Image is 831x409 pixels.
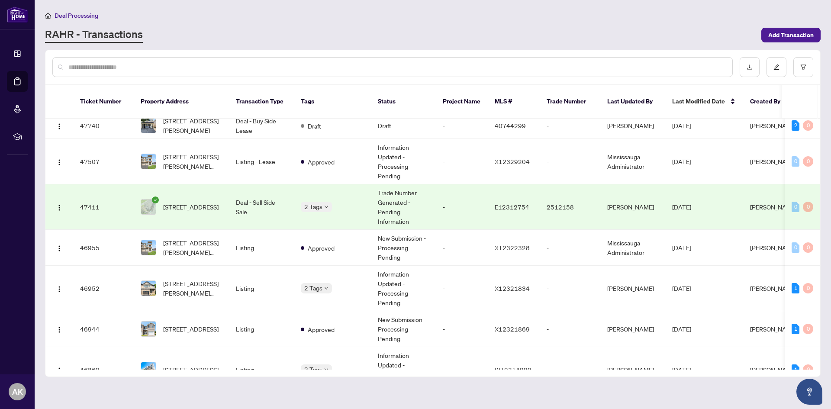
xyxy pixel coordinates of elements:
span: Approved [308,243,335,253]
span: E12312754 [495,203,529,211]
div: 1 [792,324,799,334]
th: Created By [743,85,795,119]
img: Logo [56,204,63,211]
td: - [540,311,600,347]
span: 2 Tags [304,283,322,293]
button: filter [793,57,813,77]
img: thumbnail-img [141,281,156,296]
th: Last Modified Date [665,85,743,119]
td: - [540,266,600,311]
th: Trade Number [540,85,600,119]
button: Open asap [796,379,822,405]
img: Logo [56,326,63,333]
img: logo [7,6,28,23]
div: 0 [803,202,813,212]
th: Property Address [134,85,229,119]
td: [PERSON_NAME] [600,113,665,139]
button: Logo [52,281,66,295]
img: thumbnail-img [141,118,156,133]
div: 0 [803,324,813,334]
th: Project Name [436,85,488,119]
button: Add Transaction [761,28,821,42]
span: [STREET_ADDRESS][PERSON_NAME][PERSON_NAME] [163,279,222,298]
span: 40744299 [495,122,526,129]
td: Trade Number Generated - Pending Information [371,184,436,230]
img: thumbnail-img [141,200,156,214]
th: Tags [294,85,371,119]
td: New Submission - Processing Pending [371,311,436,347]
td: [PERSON_NAME] [600,266,665,311]
span: AK [12,386,23,398]
span: 2 Tags [304,202,322,212]
td: 47507 [73,139,134,184]
th: Status [371,85,436,119]
button: Logo [52,200,66,214]
span: filter [800,64,806,70]
span: [STREET_ADDRESS][PERSON_NAME][PERSON_NAME] [163,238,222,257]
span: [STREET_ADDRESS] [163,365,219,374]
th: Transaction Type [229,85,294,119]
div: 0 [792,242,799,253]
td: Draft [371,113,436,139]
span: down [324,367,329,372]
span: check-circle [152,196,159,203]
span: [DATE] [672,203,691,211]
button: Logo [52,155,66,168]
td: - [436,230,488,266]
span: [DATE] [672,325,691,333]
span: 2 Tags [304,364,322,374]
td: - [540,113,600,139]
span: Add Transaction [768,28,814,42]
td: - [436,266,488,311]
span: Draft [308,121,321,131]
td: - [436,139,488,184]
img: Logo [56,367,63,374]
td: 46944 [73,311,134,347]
span: W12314999 [495,366,531,374]
th: Last Updated By [600,85,665,119]
button: Logo [52,241,66,254]
span: Last Modified Date [672,97,725,106]
span: [PERSON_NAME] [750,244,797,251]
td: Listing - Lease [229,139,294,184]
span: [DATE] [672,122,691,129]
td: - [436,113,488,139]
td: Deal - Sell Side Sale [229,184,294,230]
div: 2 [792,120,799,131]
td: Mississauga Administrator [600,230,665,266]
td: New Submission - Processing Pending [371,230,436,266]
td: Listing [229,347,294,393]
td: Listing [229,230,294,266]
div: 0 [792,156,799,167]
button: edit [767,57,786,77]
span: [PERSON_NAME] [750,284,797,292]
td: - [540,230,600,266]
span: [STREET_ADDRESS][PERSON_NAME] [163,116,222,135]
img: thumbnail-img [141,362,156,377]
td: [PERSON_NAME] [600,311,665,347]
td: - [436,347,488,393]
td: Information Updated - Processing Pending [371,347,436,393]
span: [DATE] [672,158,691,165]
span: X12321869 [495,325,530,333]
td: [PERSON_NAME] [600,347,665,393]
div: 0 [803,156,813,167]
div: 0 [803,364,813,375]
td: - [540,139,600,184]
button: Logo [52,322,66,336]
td: Information Updated - Processing Pending [371,266,436,311]
td: Listing [229,311,294,347]
img: thumbnail-img [141,154,156,169]
td: 46869 [73,347,134,393]
div: 0 [803,283,813,293]
td: [PERSON_NAME] [600,184,665,230]
img: Logo [56,159,63,166]
span: edit [773,64,779,70]
button: Logo [52,119,66,132]
img: Logo [56,123,63,130]
span: [PERSON_NAME] [750,366,797,374]
span: Deal Processing [55,12,98,19]
span: down [324,286,329,290]
td: Deal - Buy Side Lease [229,113,294,139]
span: down [324,205,329,209]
